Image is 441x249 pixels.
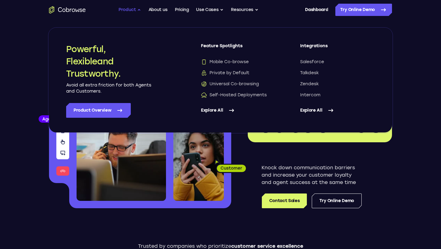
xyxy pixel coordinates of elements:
a: Contact Sales [262,193,307,208]
a: Try Online Demo [312,193,362,208]
a: Salesforce [300,59,375,65]
span: Universal Co-browsing [201,81,259,87]
a: Try Online Demo [335,4,392,16]
p: Avoid all extra friction for both Agents and Customers. [66,82,152,94]
span: Salesforce [300,59,324,65]
span: Private by Default [201,70,249,76]
span: Integrations [300,43,375,54]
img: A customer holding their phone [173,128,224,201]
a: Private by DefaultPrivate by Default [201,70,276,76]
span: Feature Spotlights [201,43,276,54]
span: Mobile Co-browse [201,59,249,65]
img: Self-Hosted Deployments [201,92,207,98]
a: Zendesk [300,81,375,87]
img: Mobile Co-browse [201,59,207,65]
a: Intercom [300,92,375,98]
a: Mobile Co-browseMobile Co-browse [201,59,276,65]
a: Self-Hosted DeploymentsSelf-Hosted Deployments [201,92,276,98]
button: Resources [231,4,258,16]
a: Explore All [201,103,276,118]
a: Explore All [300,103,375,118]
button: Product [119,4,141,16]
img: Universal Co-browsing [201,81,207,87]
a: Pricing [175,4,189,16]
img: A customer support agent talking on the phone [77,91,166,201]
img: Private by Default [201,70,207,76]
h2: Powerful, Flexible and Trustworthy. [66,43,152,80]
span: customer service excellence [231,243,303,249]
span: Talkdesk [300,70,319,76]
a: Talkdesk [300,70,375,76]
a: Universal Co-browsingUniversal Co-browsing [201,81,276,87]
a: Product Overview [66,103,131,118]
p: Knock down communication barriers and increase your customer loyalty and agent success at the sam... [262,164,362,186]
a: Dashboard [305,4,328,16]
span: Self-Hosted Deployments [201,92,267,98]
span: Intercom [300,92,320,98]
span: Zendesk [300,81,319,87]
a: Go to the home page [49,6,86,13]
button: Use Cases [196,4,224,16]
a: About us [149,4,168,16]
